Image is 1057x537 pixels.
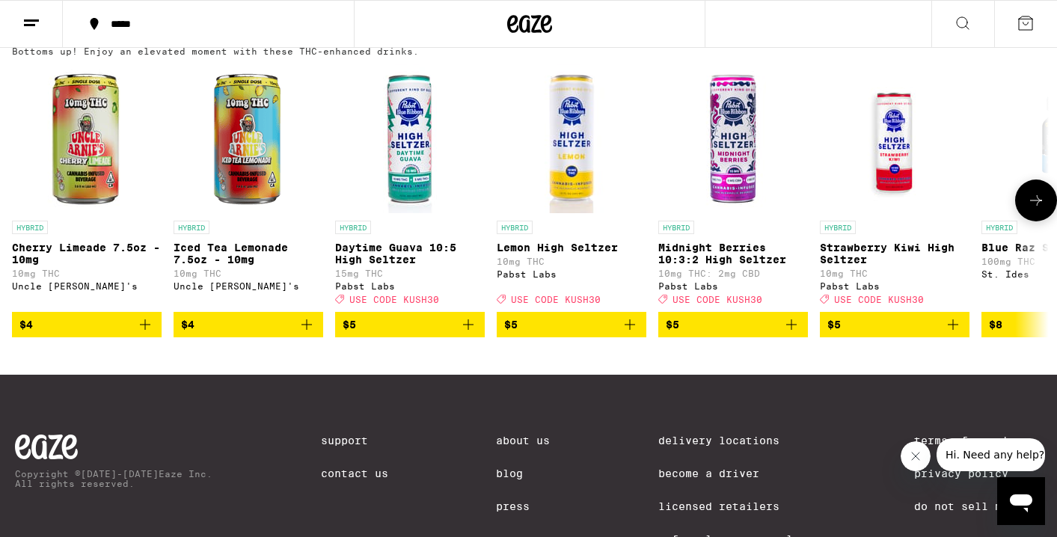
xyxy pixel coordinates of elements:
a: Support [321,435,388,447]
p: HYBRID [820,221,856,234]
span: $5 [343,319,356,331]
a: About Us [496,435,550,447]
a: Privacy Policy [914,467,1042,479]
div: Pabst Labs [820,281,969,291]
p: HYBRID [981,221,1017,234]
a: Press [496,500,550,512]
a: Open page for Lemon High Seltzer from Pabst Labs [497,64,646,312]
span: USE CODE KUSH30 [349,295,439,304]
span: $5 [827,319,841,331]
a: Delivery Locations [658,435,806,447]
span: $8 [989,319,1002,331]
span: $5 [504,319,518,331]
iframe: Button to launch messaging window [997,477,1045,525]
p: Midnight Berries 10:3:2 High Seltzer [658,242,808,266]
p: 10mg THC: 2mg CBD [658,268,808,278]
p: Lemon High Seltzer [497,242,646,254]
a: Open page for Iced Tea Lemonade 7.5oz - 10mg from Uncle Arnie's [174,64,323,312]
button: Add to bag [820,312,969,337]
span: $5 [666,319,679,331]
iframe: Close message [901,441,931,471]
button: Add to bag [174,312,323,337]
p: Copyright © [DATE]-[DATE] Eaze Inc. All rights reserved. [15,469,212,488]
a: Become a Driver [658,467,806,479]
a: Open page for Daytime Guava 10:5 High Seltzer from Pabst Labs [335,64,485,312]
a: Blog [496,467,550,479]
div: Pabst Labs [497,269,646,279]
p: 10mg THC [12,268,162,278]
img: Pabst Labs - Strawberry Kiwi High Seltzer [820,64,969,213]
a: Open page for Midnight Berries 10:3:2 High Seltzer from Pabst Labs [658,64,808,312]
button: Add to bag [658,312,808,337]
p: Cherry Limeade 7.5oz - 10mg [12,242,162,266]
p: Strawberry Kiwi High Seltzer [820,242,969,266]
p: Daytime Guava 10:5 High Seltzer [335,242,485,266]
p: 10mg THC [820,268,969,278]
p: 10mg THC [497,257,646,266]
p: HYBRID [497,221,533,234]
img: Uncle Arnie's - Cherry Limeade 7.5oz - 10mg [12,64,162,213]
img: Uncle Arnie's - Iced Tea Lemonade 7.5oz - 10mg [174,64,323,213]
a: Open page for Strawberry Kiwi High Seltzer from Pabst Labs [820,64,969,312]
p: Bottoms up! Enjoy an elevated moment with these THC-enhanced drinks. [12,46,419,56]
span: USE CODE KUSH30 [673,295,762,304]
div: Pabst Labs [335,281,485,291]
div: Uncle [PERSON_NAME]'s [12,281,162,291]
a: Do Not Sell My Info [914,500,1042,512]
a: Terms of Service [914,435,1042,447]
p: 15mg THC [335,268,485,278]
img: Pabst Labs - Lemon High Seltzer [497,64,646,213]
span: USE CODE KUSH30 [511,295,601,304]
button: Add to bag [497,312,646,337]
p: HYBRID [335,221,371,234]
a: Licensed Retailers [658,500,806,512]
p: Iced Tea Lemonade 7.5oz - 10mg [174,242,323,266]
p: 10mg THC [174,268,323,278]
img: Pabst Labs - Midnight Berries 10:3:2 High Seltzer [658,64,808,213]
span: $4 [19,319,33,331]
p: HYBRID [658,221,694,234]
div: Pabst Labs [658,281,808,291]
span: USE CODE KUSH30 [834,295,924,304]
iframe: Message from company [937,438,1045,471]
a: Open page for Cherry Limeade 7.5oz - 10mg from Uncle Arnie's [12,64,162,312]
div: Uncle [PERSON_NAME]'s [174,281,323,291]
button: Add to bag [12,312,162,337]
span: $4 [181,319,194,331]
p: HYBRID [12,221,48,234]
button: Add to bag [335,312,485,337]
a: Contact Us [321,467,388,479]
p: HYBRID [174,221,209,234]
img: Pabst Labs - Daytime Guava 10:5 High Seltzer [335,64,485,213]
